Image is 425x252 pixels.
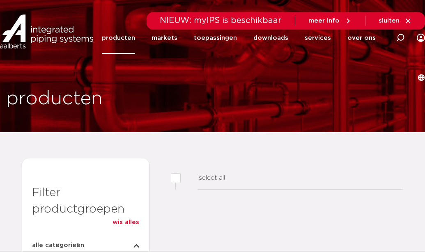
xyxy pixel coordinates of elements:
[379,18,400,24] span: sluiten
[113,219,139,225] span: wis alles
[308,18,340,24] span: meer info
[102,22,376,54] nav: Menu
[6,86,103,112] h1: producten
[379,17,412,25] a: sluiten
[32,241,84,250] span: alle categorieën
[113,218,139,227] a: wis alles
[152,22,177,54] a: markets
[253,22,288,54] a: downloads
[32,185,139,218] h3: Filter productgroepen
[171,173,181,183] input: select all
[347,22,376,54] a: over ons
[305,22,331,54] a: services
[308,17,352,25] a: meer info
[160,16,282,25] span: NIEUW: myIPS is beschikbaar
[194,22,237,54] a: toepassingen
[102,22,135,54] a: producten
[32,241,139,250] button: alle categorieën
[417,29,425,47] div: my IPS
[171,173,225,183] label: select all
